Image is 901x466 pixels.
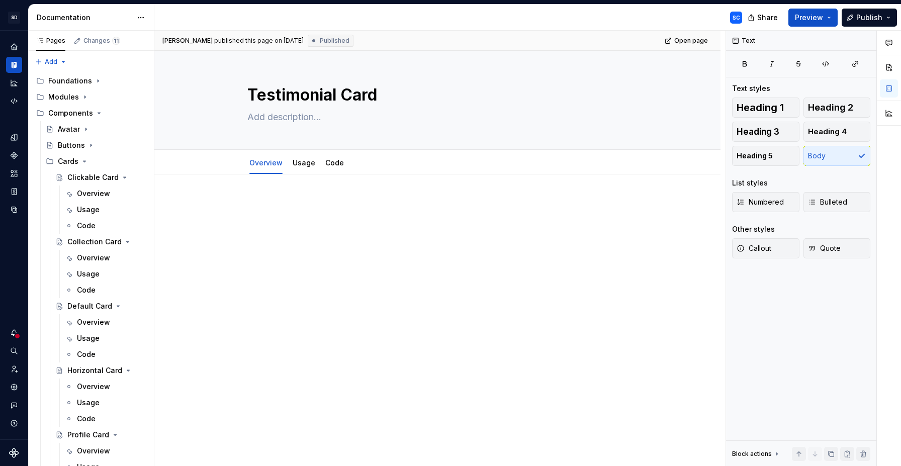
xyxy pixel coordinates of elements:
button: SD [2,7,26,28]
button: Numbered [732,192,799,212]
span: Open page [674,37,708,45]
a: Overview [61,314,150,330]
div: Foundations [32,73,150,89]
a: Code [61,411,150,427]
div: Clickable Card [67,172,119,182]
div: Components [32,105,150,121]
div: Modules [48,92,79,102]
a: Usage [61,330,150,346]
div: Changes [83,37,120,45]
a: Profile Card [51,427,150,443]
div: Collection Card [67,237,122,247]
span: [PERSON_NAME] [162,37,213,45]
div: Usage [289,152,319,173]
div: Overview [77,253,110,263]
span: Publish [856,13,882,23]
a: Overview [61,379,150,395]
div: Foundations [48,76,92,86]
a: Code [61,218,150,234]
div: Usage [77,205,100,215]
a: Code automation [6,93,22,109]
a: Overview [249,158,283,167]
a: Avatar [42,121,150,137]
a: Invite team [6,361,22,377]
div: Modules [32,89,150,105]
button: Add [32,55,70,69]
a: Storybook stories [6,183,22,200]
div: Pages [36,37,65,45]
a: Settings [6,379,22,395]
div: SD [8,12,20,24]
div: Other styles [732,224,775,234]
button: Heading 3 [732,122,799,142]
a: Home [6,39,22,55]
a: Overview [61,250,150,266]
a: Collection Card [51,234,150,250]
div: Overview [77,446,110,456]
button: Heading 1 [732,98,799,118]
a: Overview [61,443,150,459]
span: 11 [112,37,120,45]
div: Usage [77,333,100,343]
div: Block actions [732,447,781,461]
div: Documentation [6,57,22,73]
div: Default Card [67,301,112,311]
button: Heading 2 [803,98,871,118]
span: Callout [737,243,771,253]
a: Open page [662,34,712,48]
a: Buttons [42,137,150,153]
a: Usage [293,158,315,167]
div: Code [321,152,348,173]
span: Add [45,58,57,66]
a: Code [325,158,344,167]
div: Usage [77,269,100,279]
div: Data sources [6,202,22,218]
button: Heading 4 [803,122,871,142]
span: Preview [795,13,823,23]
span: Heading 5 [737,151,773,161]
div: Overview [245,152,287,173]
div: Overview [77,382,110,392]
div: Design tokens [6,129,22,145]
div: Cards [42,153,150,169]
div: Components [48,108,93,118]
div: List styles [732,178,768,188]
div: Code [77,221,96,231]
div: Overview [77,189,110,199]
a: Clickable Card [51,169,150,185]
span: Share [757,13,778,23]
svg: Supernova Logo [9,448,19,458]
a: Analytics [6,75,22,91]
button: Share [743,9,784,27]
span: Bulleted [808,197,847,207]
span: Numbered [737,197,784,207]
button: Search ⌘K [6,343,22,359]
div: Usage [77,398,100,408]
div: Code [77,349,96,359]
a: Code [61,346,150,362]
div: published this page on [DATE] [214,37,304,45]
a: Components [6,147,22,163]
div: Horizontal Card [67,365,122,376]
span: Heading 4 [808,127,847,137]
div: Avatar [58,124,80,134]
div: SC [733,14,740,22]
div: Overview [77,317,110,327]
div: Code [77,285,96,295]
a: Usage [61,395,150,411]
button: Contact support [6,397,22,413]
div: Code [77,414,96,424]
div: Buttons [58,140,85,150]
a: Usage [61,266,150,282]
div: Block actions [732,450,772,458]
a: Code [61,282,150,298]
a: Overview [61,185,150,202]
span: Heading 3 [737,127,779,137]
